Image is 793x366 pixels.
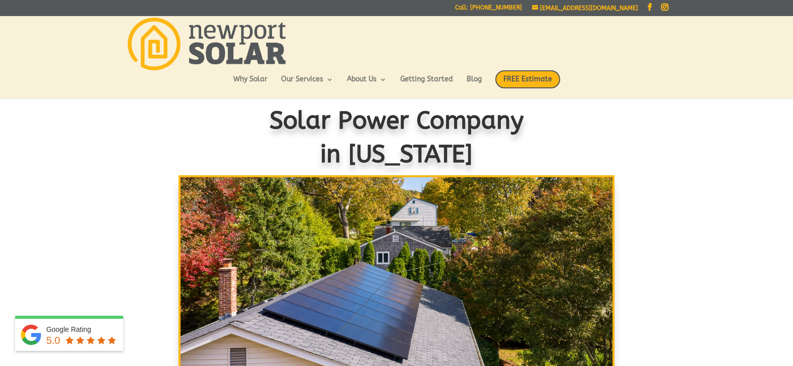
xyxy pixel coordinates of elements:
span: Solar Power Company in [US_STATE] [270,106,524,168]
a: Getting Started [400,76,453,93]
a: About Us [347,76,387,93]
span: FREE Estimate [495,70,560,88]
a: Our Services [281,76,333,93]
span: 5.0 [46,335,60,346]
div: Google Rating [46,324,118,334]
a: Call: [PHONE_NUMBER] [455,5,522,15]
a: Blog [467,76,482,93]
a: Why Solar [233,76,268,93]
a: [EMAIL_ADDRESS][DOMAIN_NAME] [532,5,638,12]
img: Newport Solar | Solar Energy Optimized. [128,18,286,70]
a: FREE Estimate [495,70,560,98]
